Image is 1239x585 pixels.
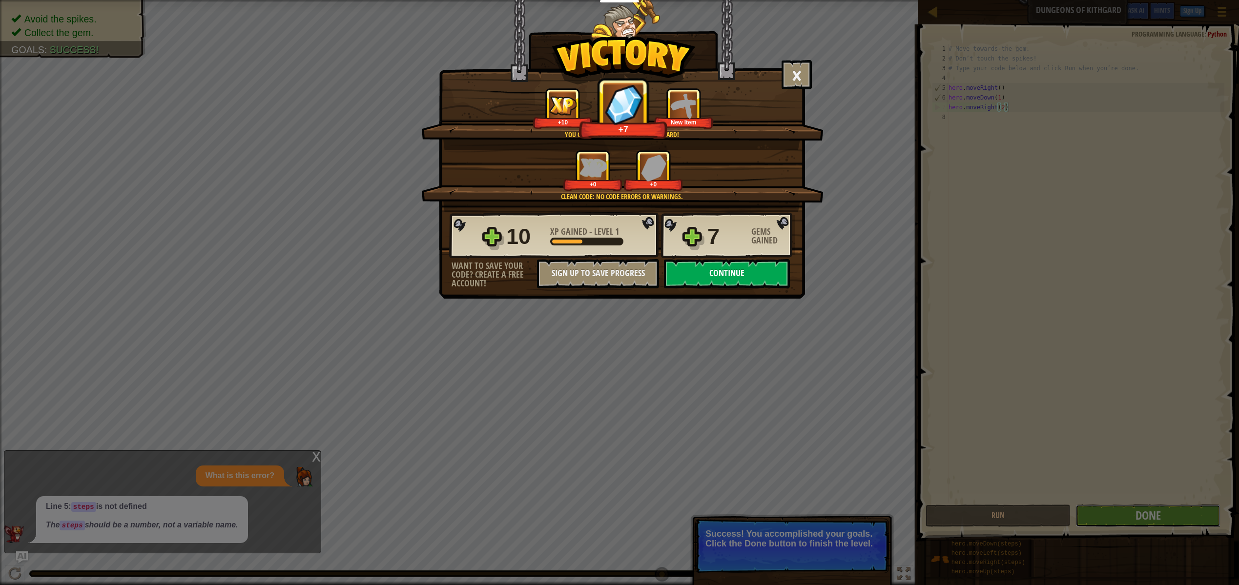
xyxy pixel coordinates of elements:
[592,225,615,238] span: Level
[537,259,659,288] button: Sign Up to Save Progress
[626,181,681,188] div: +0
[670,92,697,119] img: New Item
[782,60,812,89] button: ×
[552,36,696,85] img: Victory
[550,227,619,236] div: -
[565,181,620,188] div: +0
[550,225,589,238] span: XP Gained
[605,84,642,124] img: Gems Gained
[707,221,745,252] div: 7
[506,221,544,252] div: 10
[582,123,665,135] div: +7
[468,192,776,202] div: Clean code: no code errors or warnings.
[641,154,666,181] img: Gems Gained
[751,227,795,245] div: Gems Gained
[468,130,776,140] div: You completed Dungeons of Kithgard!
[579,158,607,177] img: XP Gained
[615,225,619,238] span: 1
[656,119,711,126] div: New Item
[452,262,537,288] div: Want to save your code? Create a free account!
[549,96,577,115] img: XP Gained
[664,259,790,288] button: Continue
[535,119,590,126] div: +10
